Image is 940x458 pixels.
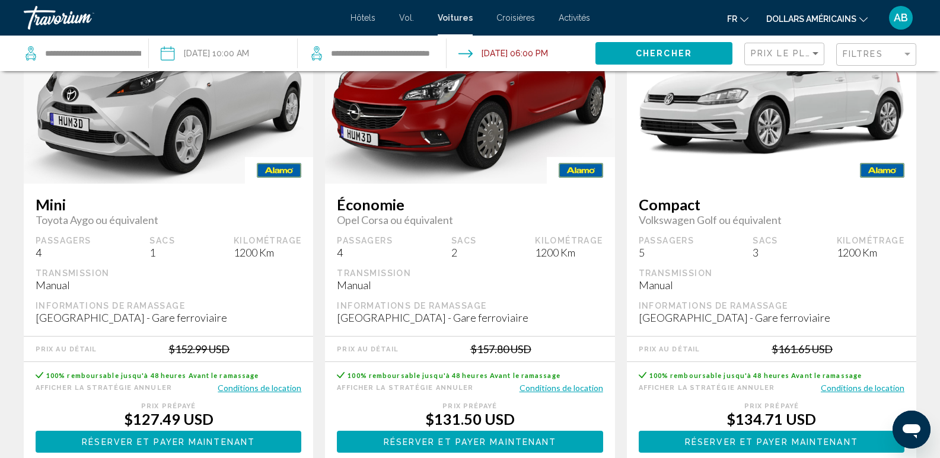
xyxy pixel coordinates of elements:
[337,311,603,324] div: [GEOGRAPHIC_DATA] - Gare ferroviaire
[337,431,603,453] button: Réserver et payer maintenant
[639,300,904,311] div: Informations de ramassage
[36,434,301,447] a: Réserver et payer maintenant
[753,246,778,259] div: 3
[348,371,560,379] span: 100% remboursable jusqu'à 48 heures Avant le ramassage
[470,342,531,355] div: $157.80 USD
[751,49,821,59] mat-select: Sort by
[636,49,692,59] span: Chercher
[36,196,301,213] span: Mini
[36,402,301,410] div: Prix ​​prépayé
[727,10,748,27] button: Changer de langue
[337,300,603,311] div: Informations de ramassage
[639,431,904,453] button: Réserver et payer maintenant
[399,13,414,23] a: Vol.
[837,246,904,259] div: 1200 Km
[458,36,548,71] button: Drop-off date: Sep 15, 2025 06:00 PM
[82,437,255,447] span: Réserver et payer maintenant
[766,10,868,27] button: Changer de devise
[520,382,603,393] button: Conditions de location
[639,268,904,278] div: Transmission
[234,246,301,259] div: 1200 Km
[639,345,700,353] div: Prix au détail
[36,431,301,453] button: Réserver et payer maintenant
[639,213,904,226] span: Volkswagen Golf ou équivalent
[36,213,301,226] span: Toyota Aygo ou équivalent
[639,402,904,410] div: Prix ​​prépayé
[161,36,249,71] button: Pickup date: Sep 12, 2025 10:00 AM
[639,382,775,393] button: Afficher la stratégie Annuler
[649,371,862,379] span: 100% remboursable jusqu'à 48 heures Avant le ramassage
[559,13,590,23] a: Activités
[753,235,778,246] div: Sacs
[350,13,375,23] a: Hôtels
[547,157,615,184] img: ALAMO
[639,410,904,428] div: $134.71 USD
[685,437,858,447] span: Réserver et payer maintenant
[337,213,603,226] span: Opel Corsa ou équivalent
[46,371,259,379] span: 100% remboursable jusqu'à 48 heures Avant le ramassage
[821,382,904,393] button: Conditions de location
[36,300,301,311] div: Informations de ramassage
[639,434,904,447] a: Réserver et payer maintenant
[337,410,603,428] div: $131.50 USD
[24,6,339,30] a: Travorium
[837,235,904,246] div: Kilométrage
[751,49,843,58] span: Prix ​​le plus bas
[36,410,301,428] div: $127.49 USD
[36,382,172,393] button: Afficher la stratégie Annuler
[535,246,603,259] div: 1200 Km
[848,157,916,184] img: ALAMO
[766,14,856,24] font: dollars américains
[639,278,904,292] div: Manual
[496,13,535,23] a: Croisières
[843,49,883,59] span: Filtres
[36,268,301,278] div: Transmission
[337,434,603,447] a: Réserver et payer maintenant
[234,235,301,246] div: Kilométrage
[836,43,916,67] button: Filter
[337,402,603,410] div: Prix ​​prépayé
[337,268,603,278] div: Transmission
[893,411,931,449] iframe: Bouton de lancement de la fenêtre de messagerie
[36,246,91,259] div: 4
[36,235,91,246] div: Passagers
[337,246,393,259] div: 4
[894,11,908,24] font: AB
[36,345,97,353] div: Prix au détail
[535,235,603,246] div: Kilométrage
[639,246,694,259] div: 5
[639,311,904,324] div: [GEOGRAPHIC_DATA] - Gare ferroviaire
[727,14,737,24] font: fr
[627,8,916,171] img: primary.png
[337,235,393,246] div: Passagers
[337,345,398,353] div: Prix au détail
[337,196,603,213] span: Économie
[639,235,694,246] div: Passagers
[595,42,732,64] button: Chercher
[36,311,301,324] div: [GEOGRAPHIC_DATA] - Gare ferroviaire
[218,382,301,393] button: Conditions de location
[337,278,603,292] div: Manual
[639,196,904,213] span: Compact
[451,235,477,246] div: Sacs
[451,246,477,259] div: 2
[36,278,301,292] div: Manual
[168,342,230,355] div: $152.99 USD
[772,342,833,355] div: $161.65 USD
[438,13,473,23] a: Voitures
[149,235,175,246] div: Sacs
[885,5,916,30] button: Menu utilisateur
[337,382,473,393] button: Afficher la stratégie Annuler
[384,437,557,447] span: Réserver et payer maintenant
[245,157,313,184] img: ALAMO
[149,246,175,259] div: 1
